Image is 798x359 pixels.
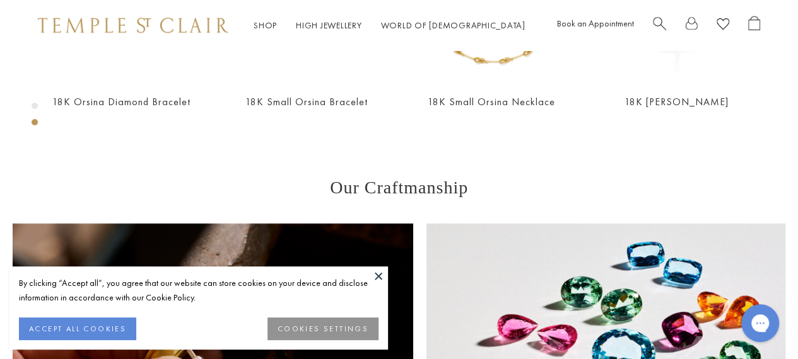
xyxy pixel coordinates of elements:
[19,276,378,305] div: By clicking “Accept all”, you agree that our website can store cookies on your device and disclos...
[717,16,729,35] a: View Wishlist
[653,16,666,35] a: Search
[625,95,729,108] a: 18K [PERSON_NAME]
[381,20,525,31] a: World of [DEMOGRAPHIC_DATA]World of [DEMOGRAPHIC_DATA]
[735,300,785,346] iframe: Gorgias live chat messenger
[428,95,555,108] a: 18K Small Orsina Necklace
[254,18,525,33] nav: Main navigation
[254,20,277,31] a: ShopShop
[296,20,362,31] a: High JewelleryHigh Jewellery
[557,18,634,29] a: Book an Appointment
[267,317,378,340] button: COOKIES SETTINGS
[19,317,136,340] button: ACCEPT ALL COOKIES
[245,95,368,108] a: 18K Small Orsina Bracelet
[52,95,191,108] a: 18K Orsina Diamond Bracelet
[38,18,228,33] img: Temple St. Clair
[748,16,760,35] a: Open Shopping Bag
[13,178,785,198] h3: Our Craftmanship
